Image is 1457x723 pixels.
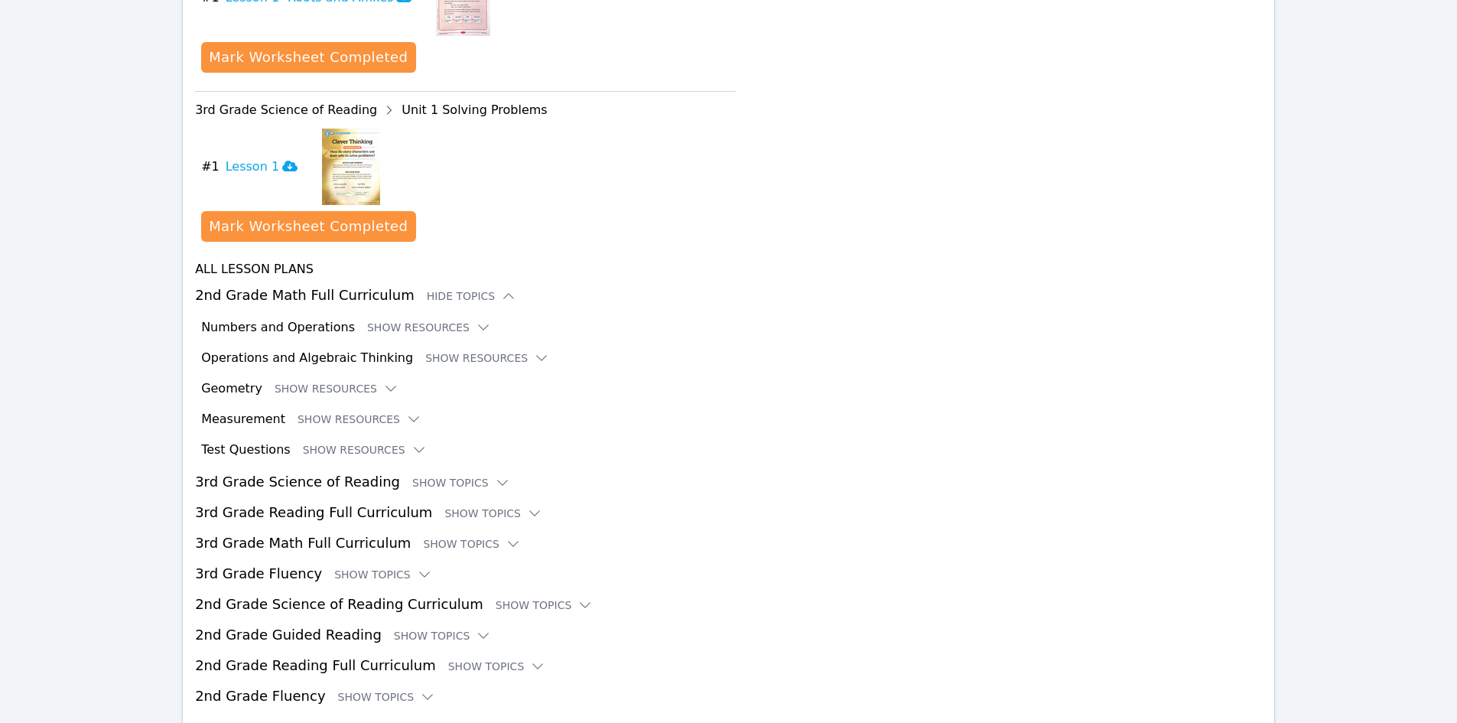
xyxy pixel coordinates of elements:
[201,158,220,176] span: # 1
[195,285,1262,306] h3: 2nd Grade Math Full Curriculum
[496,598,594,613] button: Show Topics
[209,216,408,237] div: Mark Worksheet Completed
[201,211,415,242] button: Mark Worksheet Completed
[338,689,436,705] button: Show Topics
[195,532,1262,554] h3: 3rd Grade Math Full Curriculum
[201,349,413,367] h3: Operations and Algebraic Thinking
[367,320,491,335] button: Show Resources
[303,442,427,458] button: Show Resources
[195,260,1262,278] h4: All Lesson Plans
[425,350,549,366] button: Show Resources
[201,441,291,459] h3: Test Questions
[298,412,421,427] button: Show Resources
[201,410,285,428] h3: Measurement
[195,471,1262,493] h3: 3rd Grade Science of Reading
[427,288,517,304] button: Hide Topics
[226,158,298,176] h3: Lesson 1
[195,686,1262,707] h3: 2nd Grade Fluency
[195,502,1262,523] h3: 3rd Grade Reading Full Curriculum
[195,594,1262,615] h3: 2nd Grade Science of Reading Curriculum
[201,42,415,73] button: Mark Worksheet Completed
[334,567,432,582] button: Show Topics
[195,563,1262,585] h3: 3rd Grade Fluency
[444,506,542,521] button: Show Topics
[423,536,521,552] button: Show Topics
[394,628,492,643] button: Show Topics
[195,655,1262,676] h3: 2nd Grade Reading Full Curriculum
[448,659,546,674] button: Show Topics
[201,379,262,398] h3: Geometry
[201,318,355,337] h3: Numbers and Operations
[275,381,398,396] button: Show Resources
[195,98,736,122] div: 3rd Grade Science of Reading Unit 1 Solving Problems
[322,129,380,205] img: Lesson 1
[209,47,408,68] div: Mark Worksheet Completed
[195,624,1262,646] h3: 2nd Grade Guided Reading
[201,129,310,205] button: #1Lesson 1
[412,475,510,490] button: Show Topics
